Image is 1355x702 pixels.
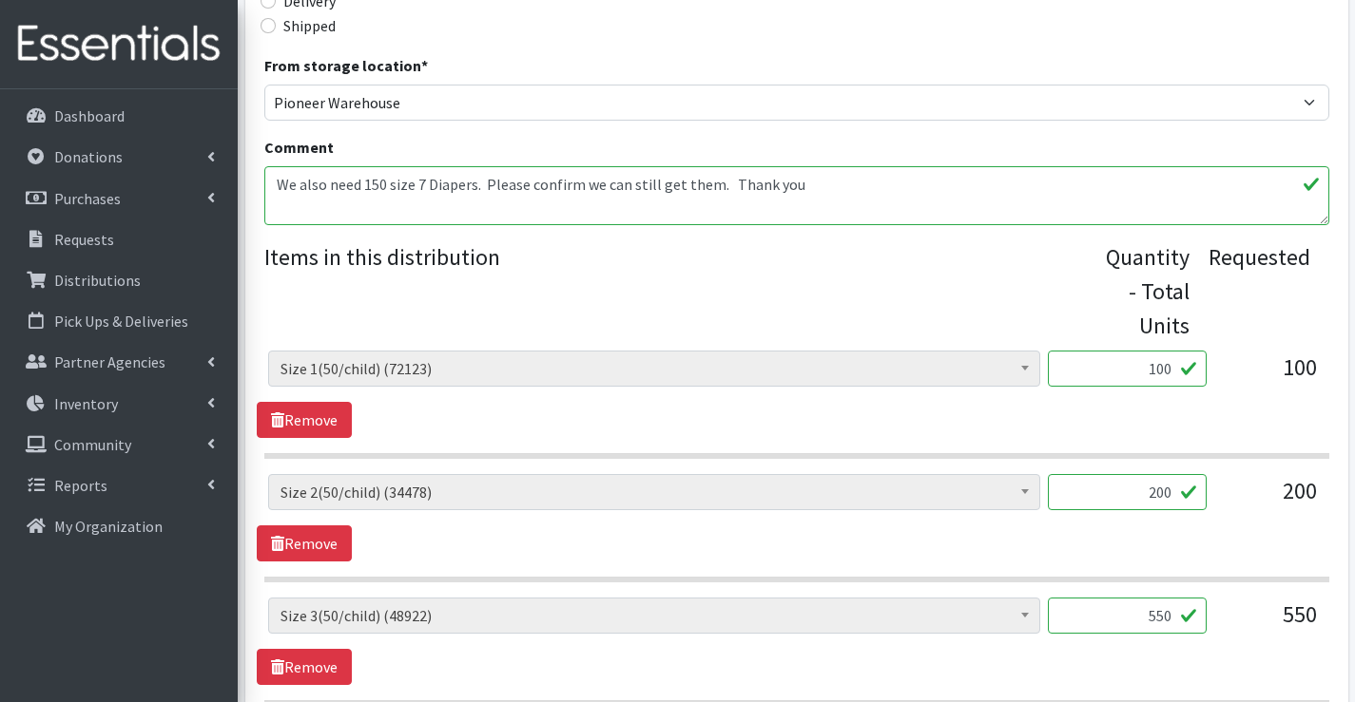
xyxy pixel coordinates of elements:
a: Inventory [8,385,230,423]
p: Distributions [54,271,141,290]
span: Size 2(50/child) (34478) [281,479,1028,505]
span: Size 3(50/child) (48922) [268,598,1040,634]
a: Dashboard [8,97,230,135]
a: Donations [8,138,230,176]
div: 200 [1222,474,1317,525]
div: Requested [1209,240,1310,343]
a: Distributions [8,261,230,299]
a: My Organization [8,507,230,545]
a: Reports [8,466,230,504]
a: Requests [8,220,230,258]
div: Quantity - Total Units [1106,240,1190,343]
img: HumanEssentials [8,12,230,76]
a: Remove [257,402,352,438]
a: Pick Ups & Deliveries [8,302,230,340]
p: Requests [54,230,114,249]
p: Inventory [54,394,118,413]
abbr: required [421,56,428,75]
div: 100 [1222,351,1317,402]
p: Pick Ups & Deliveries [54,312,188,331]
a: Remove [257,649,352,685]
p: My Organization [54,517,163,536]
span: Size 2(50/child) (34478) [268,474,1040,510]
legend: Items in this distribution [264,240,1106,335]
p: Community [54,435,131,454]
p: Reports [54,476,107,495]
div: 550 [1222,598,1317,649]
input: Quantity [1048,598,1207,634]
span: Size 1(50/child) (72123) [281,355,1028,382]
label: Comment [264,136,334,159]
a: Partner Agencies [8,343,230,381]
span: Size 3(50/child) (48922) [281,602,1028,629]
textarea: We also need 150 size 7 Diapers. Please confirm we can still get them. Thank you [264,166,1329,225]
label: Shipped [283,14,336,37]
a: Community [8,426,230,464]
p: Partner Agencies [54,352,165,371]
input: Quantity [1048,351,1207,387]
a: Purchases [8,180,230,218]
input: Quantity [1048,474,1207,510]
p: Dashboard [54,106,125,125]
label: From storage location [264,54,428,77]
span: Size 1(50/child) (72123) [268,351,1040,387]
p: Purchases [54,189,121,208]
p: Donations [54,147,123,166]
a: Remove [257,525,352,561]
